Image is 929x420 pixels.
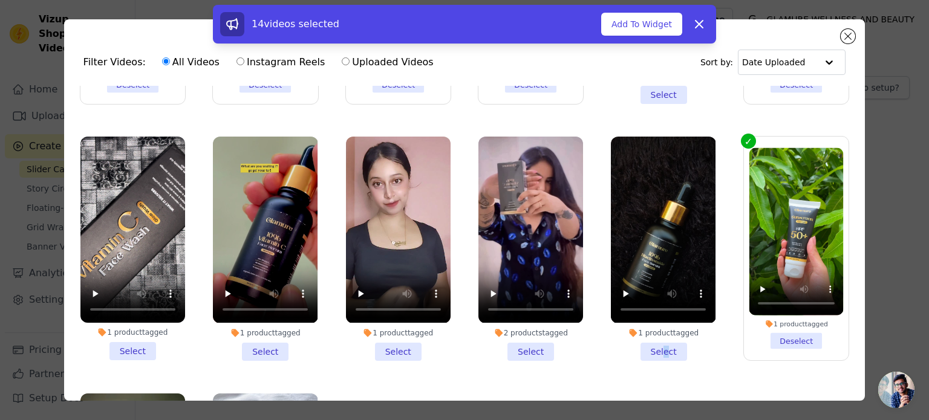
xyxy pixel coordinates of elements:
[749,320,844,328] div: 1 product tagged
[83,48,440,76] div: Filter Videos:
[601,13,682,36] button: Add To Widget
[161,54,220,70] label: All Videos
[611,328,715,338] div: 1 product tagged
[252,18,339,30] span: 14 videos selected
[341,54,434,70] label: Uploaded Videos
[700,50,846,75] div: Sort by:
[478,328,583,338] div: 2 products tagged
[346,328,451,338] div: 1 product tagged
[236,54,325,70] label: Instagram Reels
[213,328,318,338] div: 1 product tagged
[80,328,185,337] div: 1 product tagged
[878,372,914,408] div: Open chat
